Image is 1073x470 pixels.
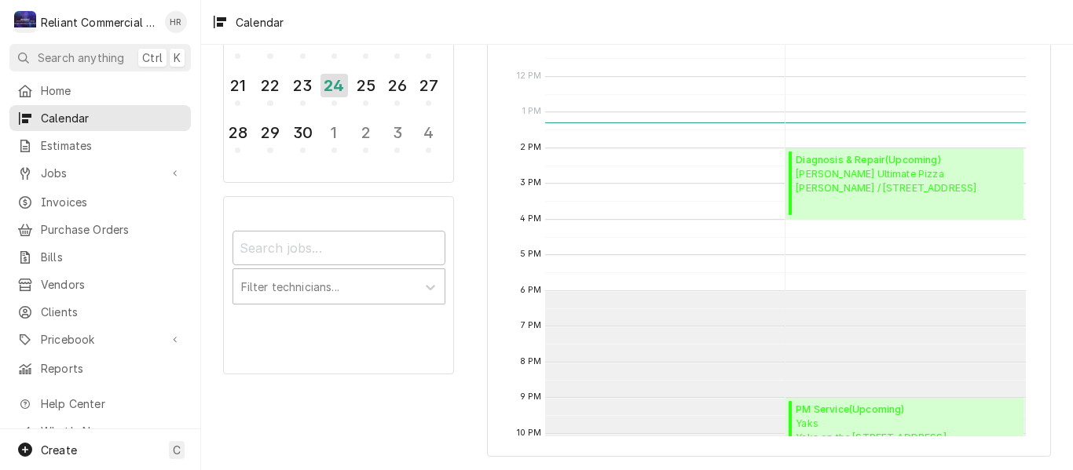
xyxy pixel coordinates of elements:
div: [Service] Diagnosis & Repair Redding's Ultimate Pizza Redding / 1730 Pleasant St, Redding, CA 960... [786,148,1024,220]
div: 29 [258,121,282,144]
div: Reliant Commercial Appliance Repair LLC [41,14,156,31]
span: Purchase Orders [41,221,183,238]
span: Pricebook [41,331,159,348]
span: PM Service ( Upcoming ) [796,403,946,417]
span: 5 PM [516,248,546,261]
div: Calendar Filters [223,196,454,373]
span: Clients [41,304,183,320]
span: Vendors [41,276,183,293]
span: [PERSON_NAME] Ultimate Pizza [PERSON_NAME] / [STREET_ADDRESS] [796,167,976,195]
a: Go to What's New [9,418,191,444]
span: Bills [41,249,183,265]
div: 21 [225,74,250,97]
div: Reliant Commercial Appliance Repair LLC's Avatar [14,11,36,33]
span: 10 PM [513,427,546,439]
span: Reports [41,360,183,377]
div: 23 [291,74,315,97]
span: 4 PM [516,213,546,225]
span: Diagnosis & Repair ( Upcoming ) [796,153,976,167]
div: 26 [385,74,409,97]
a: Home [9,78,191,104]
span: Estimates [41,137,183,154]
a: Vendors [9,271,191,297]
span: K [174,49,181,66]
div: 3 [385,121,409,144]
div: 24 [320,74,348,97]
span: Yaks Yaks on the [STREET_ADDRESS] [796,417,946,445]
span: 6 PM [516,284,546,297]
span: 3 PM [516,177,546,189]
div: 30 [291,121,315,144]
div: 25 [353,74,378,97]
a: Go to Jobs [9,160,191,186]
span: Jobs [41,165,159,181]
div: 27 [416,74,441,97]
a: Go to Help Center [9,391,191,417]
span: 9 PM [516,391,546,403]
span: C [173,442,181,458]
div: HR [165,11,187,33]
span: 2 PM [516,141,546,154]
span: Create [41,443,77,457]
span: 1 PM [518,105,546,118]
div: R [14,11,36,33]
span: Home [41,82,183,99]
span: 8 PM [516,355,546,368]
div: Diagnosis & Repair(Upcoming)[PERSON_NAME] Ultimate Pizza[PERSON_NAME] / [STREET_ADDRESS] [786,148,1024,220]
a: Purchase Orders [9,217,191,242]
span: Ctrl [142,49,163,66]
div: 4 [416,121,441,144]
span: Help Center [41,395,181,412]
a: Calendar [9,105,191,131]
span: 7 PM [517,319,546,332]
input: Search jobs... [233,231,445,265]
a: Bills [9,244,191,270]
div: 28 [225,121,250,144]
span: What's New [41,423,181,439]
span: 12 PM [513,70,546,82]
div: Calendar Filters [233,217,445,321]
a: Go to Pricebook [9,326,191,352]
div: Heath Reed's Avatar [165,11,187,33]
div: 1 [322,121,346,144]
a: Clients [9,299,191,325]
div: 2 [353,121,378,144]
a: Estimates [9,133,191,158]
span: Calendar [41,110,183,126]
div: 22 [258,74,282,97]
span: Search anything [38,49,124,66]
a: Reports [9,355,191,381]
button: Search anythingCtrlK [9,44,191,71]
a: Invoices [9,189,191,215]
span: Invoices [41,194,183,210]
